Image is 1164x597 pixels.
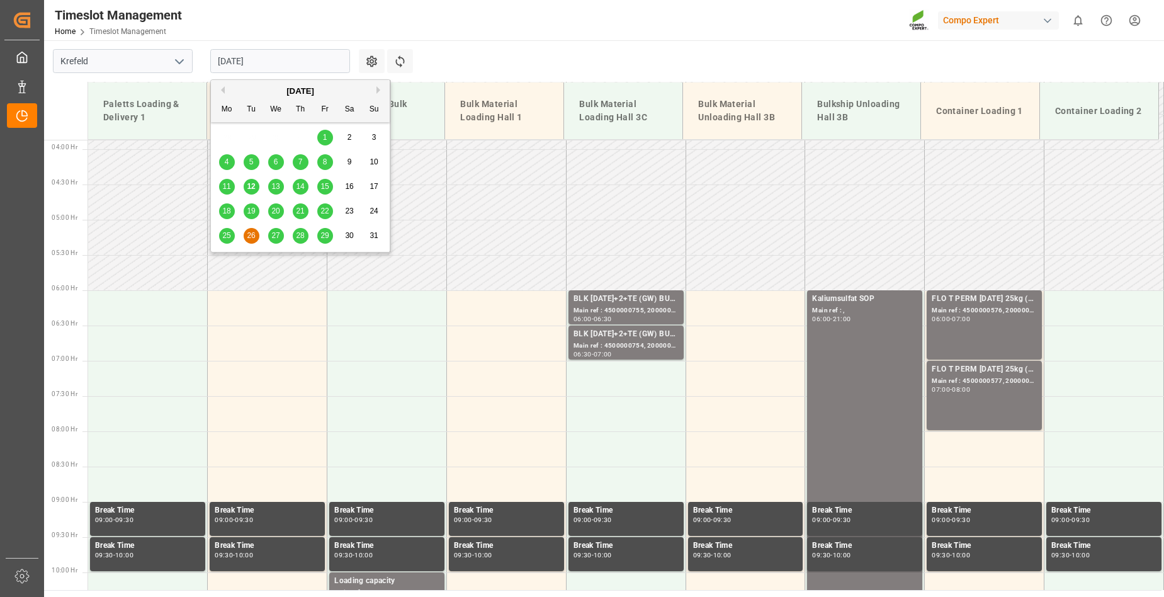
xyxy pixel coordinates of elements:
div: 09:30 [1071,517,1090,523]
div: - [592,517,594,523]
div: Break Time [932,540,1037,552]
span: 10 [370,157,378,166]
div: Choose Saturday, August 30th, 2025 [342,228,358,244]
div: Choose Sunday, August 24th, 2025 [366,203,382,219]
div: 07:00 [952,316,970,322]
span: 1 [323,133,327,142]
span: 09:00 Hr [52,496,77,503]
div: 10:00 [713,552,732,558]
div: 08:00 [952,387,970,392]
span: 7 [298,157,303,166]
div: Main ref : , [812,305,917,316]
div: 09:30 [1051,552,1070,558]
div: 09:30 [354,517,373,523]
div: Choose Wednesday, August 6th, 2025 [268,154,284,170]
div: 09:00 [1051,517,1070,523]
button: Next Month [376,86,384,94]
div: Main ref : 4500000576, 2000000429; [932,305,1037,316]
div: - [233,517,235,523]
span: 04:00 Hr [52,144,77,151]
div: - [711,552,713,558]
div: 09:30 [334,552,353,558]
div: Break Time [812,540,917,552]
span: 19 [247,207,255,215]
span: 2 [348,133,352,142]
div: 09:30 [95,552,113,558]
div: - [830,552,832,558]
div: Break Time [1051,504,1156,517]
div: Choose Monday, August 11th, 2025 [219,179,235,195]
span: 26 [247,231,255,240]
div: 10:00 [1071,552,1090,558]
span: 04:30 Hr [52,179,77,186]
div: 09:30 [454,552,472,558]
div: Choose Thursday, August 21st, 2025 [293,203,308,219]
span: 9 [348,157,352,166]
span: 24 [370,207,378,215]
div: - [830,517,832,523]
div: Break Time [812,504,917,517]
div: - [113,517,115,523]
div: Bulk Material Loading Hall 3C [574,93,672,129]
div: - [830,316,832,322]
div: Break Time [95,504,200,517]
div: 09:00 [693,517,711,523]
div: Su [366,102,382,118]
div: 06:00 [932,316,950,322]
span: 08:00 Hr [52,426,77,433]
div: 09:30 [235,517,253,523]
div: 07:00 [594,351,612,357]
button: Compo Expert [938,8,1064,32]
span: 08:30 Hr [52,461,77,468]
a: Home [55,27,76,36]
div: Choose Friday, August 22nd, 2025 [317,203,333,219]
div: month 2025-08 [215,125,387,248]
div: 06:30 [594,316,612,322]
span: 07:30 Hr [52,390,77,397]
div: 09:30 [115,517,133,523]
div: Choose Tuesday, August 12th, 2025 [244,179,259,195]
div: 09:30 [574,552,592,558]
span: 15 [320,182,329,191]
div: Bulkship Unloading Hall 3B [812,93,910,129]
div: Break Time [574,540,679,552]
div: 09:30 [474,517,492,523]
span: 20 [271,207,280,215]
div: Compo Expert [938,11,1059,30]
div: Choose Tuesday, August 26th, 2025 [244,228,259,244]
div: 09:30 [594,517,612,523]
span: 31 [370,231,378,240]
input: Type to search/select [53,49,193,73]
div: BLK [DATE]+2+TE (GW) BULK; [574,328,679,341]
div: Choose Sunday, August 10th, 2025 [366,154,382,170]
div: 10:00 [354,552,373,558]
div: - [353,552,354,558]
div: 09:30 [713,517,732,523]
div: - [950,517,952,523]
span: 21 [296,207,304,215]
div: 10:00 [952,552,970,558]
div: Fr [317,102,333,118]
span: 17 [370,182,378,191]
span: 13 [271,182,280,191]
div: 09:30 [952,517,970,523]
div: - [950,387,952,392]
span: 3 [372,133,376,142]
div: 10:00 [474,552,492,558]
div: 21:00 [833,316,851,322]
div: 06:00 [812,316,830,322]
div: Container Loading 2 [1050,99,1148,123]
div: Choose Saturday, August 23rd, 2025 [342,203,358,219]
div: 09:00 [932,517,950,523]
div: Break Time [454,540,559,552]
div: Choose Monday, August 25th, 2025 [219,228,235,244]
div: - [950,316,952,322]
div: Choose Tuesday, August 19th, 2025 [244,203,259,219]
span: 22 [320,207,329,215]
button: open menu [169,52,188,71]
div: Timeslot Management [55,6,182,25]
div: 10:00 [115,552,133,558]
div: Loading capacity [334,575,439,588]
div: 09:30 [215,552,233,558]
div: Container Loading 1 [931,99,1029,123]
